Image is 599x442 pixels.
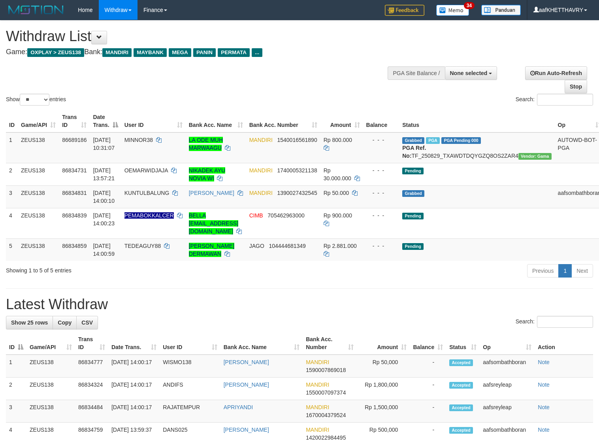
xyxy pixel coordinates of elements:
a: Note [538,427,550,433]
a: [PERSON_NAME] [224,382,269,388]
span: Grabbed [402,190,424,197]
a: Note [538,404,550,410]
td: 3 [6,185,18,208]
th: User ID: activate to sort column ascending [160,332,220,355]
span: Accepted [449,404,473,411]
span: 86834859 [62,243,87,249]
th: Bank Acc. Number: activate to sort column ascending [303,332,357,355]
td: aafsreyleap [480,378,535,400]
td: ZEUS138 [26,400,75,423]
img: MOTION_logo.png [6,4,66,16]
td: TF_250829_TXAWDTDQYGZQ8OS2ZAR4 [399,132,554,163]
span: OEMARWIDJAJA [124,167,168,174]
td: [DATE] 14:00:17 [108,378,160,400]
span: MEGA [169,48,191,57]
td: ZEUS138 [18,238,59,261]
td: ZEUS138 [18,208,59,238]
a: [PERSON_NAME] [224,359,269,365]
span: 86834839 [62,212,87,219]
a: Stop [565,80,587,93]
td: - [410,400,446,423]
span: CIMB [249,212,263,219]
td: 86834484 [75,400,108,423]
a: NIKADEK AYU NOVIA WI [189,167,225,181]
td: Rp 1,800,000 [357,378,410,400]
td: 86834777 [75,355,108,378]
span: [DATE] 13:57:21 [93,167,115,181]
td: 5 [6,238,18,261]
td: ZEUS138 [18,132,59,163]
select: Showentries [20,94,49,106]
th: Trans ID: activate to sort column ascending [59,110,90,132]
h1: Latest Withdraw [6,297,593,312]
span: OXPLAY > ZEUS138 [27,48,84,57]
span: TEDEAGUY88 [124,243,161,249]
label: Show entries [6,94,66,106]
div: - - - [366,166,396,174]
span: Rp 900.000 [324,212,352,219]
td: 1 [6,132,18,163]
th: Date Trans.: activate to sort column descending [90,110,121,132]
td: - [410,378,446,400]
span: Copy 1550007097374 to clipboard [306,389,346,396]
td: ZEUS138 [18,185,59,208]
th: Action [535,332,593,355]
span: Rp 800.000 [324,137,352,143]
span: PGA Pending [441,137,481,144]
span: Copy 1590007869018 to clipboard [306,367,346,373]
h4: Game: Bank: [6,48,392,56]
span: MINNOR38 [124,137,153,143]
span: None selected [450,70,488,76]
a: CSV [76,316,98,329]
span: 34 [464,2,475,9]
td: 86834324 [75,378,108,400]
span: Copy [58,319,72,326]
span: Copy 1740005321138 to clipboard [277,167,317,174]
td: [DATE] 14:00:17 [108,400,160,423]
button: None selected [445,66,497,80]
label: Search: [516,316,593,328]
span: Marked by aafkaynarin [426,137,440,144]
td: 2 [6,163,18,185]
span: Rp 30.000.000 [324,167,351,181]
a: Note [538,382,550,388]
th: Trans ID: activate to sort column ascending [75,332,108,355]
span: Pending [402,168,424,174]
td: ZEUS138 [26,378,75,400]
a: Next [571,264,593,278]
a: Copy [53,316,77,329]
div: - - - [366,212,396,219]
span: Rp 2.881.000 [324,243,357,249]
span: MANDIRI [249,167,273,174]
span: ... [252,48,262,57]
th: ID: activate to sort column descending [6,332,26,355]
th: ID [6,110,18,132]
td: RAJATEMPUR [160,400,220,423]
span: Vendor URL: https://trx31.1velocity.biz [518,153,552,160]
td: aafsreyleap [480,400,535,423]
span: Pending [402,243,424,250]
a: APRIYANDI [224,404,253,410]
td: ZEUS138 [26,355,75,378]
label: Search: [516,94,593,106]
th: Balance [363,110,399,132]
a: [PERSON_NAME] [189,190,234,196]
th: Bank Acc. Number: activate to sort column ascending [246,110,320,132]
span: Accepted [449,382,473,389]
span: Copy 1670004379524 to clipboard [306,412,346,418]
span: JAGO [249,243,264,249]
span: PANIN [193,48,216,57]
span: Accepted [449,359,473,366]
div: PGA Site Balance / [388,66,445,80]
th: Balance: activate to sort column ascending [410,332,446,355]
span: MANDIRI [306,404,329,410]
a: Run Auto-Refresh [525,66,587,80]
td: - [410,355,446,378]
td: WISMO138 [160,355,220,378]
td: [DATE] 14:00:17 [108,355,160,378]
a: LA ODE MUH MARWAAGU [189,137,223,151]
td: aafsombathboran [480,355,535,378]
span: Copy 1420022984495 to clipboard [306,434,346,441]
th: Bank Acc. Name: activate to sort column ascending [186,110,246,132]
span: Grabbed [402,137,424,144]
